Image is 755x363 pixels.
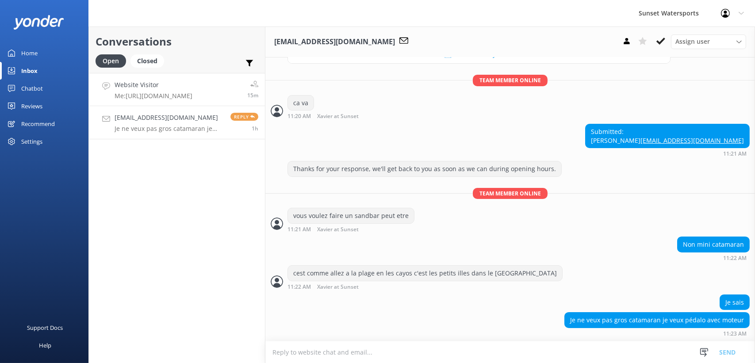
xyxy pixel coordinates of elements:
strong: 11:22 AM [723,256,747,261]
div: Home [21,44,38,62]
div: Reviews [21,97,42,115]
div: Sep 02 2025 10:21am (UTC -05:00) America/Cancun [287,226,414,233]
h2: Conversations [96,33,258,50]
div: Je ne veux pas gros catamaran je veux pédalo avec moteur [565,313,749,328]
a: Open [96,56,130,65]
a: [EMAIL_ADDRESS][DOMAIN_NAME]Je ne veux pas gros catamaran je veux pédalo avec moteurReply1h [89,106,265,139]
span: Sep 02 2025 11:27am (UTC -05:00) America/Cancun [247,92,258,99]
h3: [EMAIL_ADDRESS][DOMAIN_NAME] [274,36,395,48]
div: Je sais [720,295,749,310]
span: Xavier at Sunset [317,227,359,233]
strong: 11:21 AM [287,227,311,233]
div: Sep 02 2025 10:22am (UTC -05:00) America/Cancun [287,283,563,290]
strong: 11:23 AM [723,331,747,336]
span: Team member online [473,188,548,199]
a: Closed [130,56,169,65]
strong: 11:21 AM [723,151,747,157]
div: Submitted: [PERSON_NAME] [586,124,749,148]
div: Sep 02 2025 10:21am (UTC -05:00) America/Cancun [585,150,750,157]
p: Me: [URL][DOMAIN_NAME] [115,92,192,100]
span: Assign user [675,37,710,46]
p: Je ne veux pas gros catamaran je veux pédalo avec moteur [115,125,224,133]
h4: [EMAIL_ADDRESS][DOMAIN_NAME] [115,113,224,122]
span: Xavier at Sunset [317,114,359,119]
span: Xavier at Sunset [317,284,359,290]
div: Closed [130,54,164,68]
div: vous voulez faire un sandbar peut etre [288,208,414,223]
div: Chatbot [21,80,43,97]
a: Website VisitorMe:[URL][DOMAIN_NAME]15m [89,73,265,106]
div: Settings [21,133,42,150]
div: Recommend [21,115,55,133]
div: Non mini catamaran [678,237,749,252]
div: Inbox [21,62,38,80]
strong: 11:22 AM [287,284,311,290]
div: Assign User [671,34,746,49]
div: Thanks for your response, we'll get back to you as soon as we can during opening hours. [288,161,561,176]
span: Reply [230,113,258,121]
div: Sep 02 2025 10:20am (UTC -05:00) America/Cancun [287,113,387,119]
div: Sep 02 2025 10:22am (UTC -05:00) America/Cancun [677,255,750,261]
div: Sep 02 2025 10:23am (UTC -05:00) America/Cancun [564,330,750,336]
div: Help [39,336,51,354]
div: ca va [288,96,314,111]
span: Team member online [473,75,548,86]
a: [EMAIL_ADDRESS][DOMAIN_NAME] [640,136,744,145]
div: cest comme allez a la plage en les cayos c'est les petits illes dans le [GEOGRAPHIC_DATA] [288,266,562,281]
span: Sep 02 2025 10:23am (UTC -05:00) America/Cancun [252,125,258,132]
img: yonder-white-logo.png [13,15,64,30]
strong: 11:20 AM [287,114,311,119]
div: Open [96,54,126,68]
div: Support Docs [27,319,63,336]
h4: Website Visitor [115,80,192,90]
